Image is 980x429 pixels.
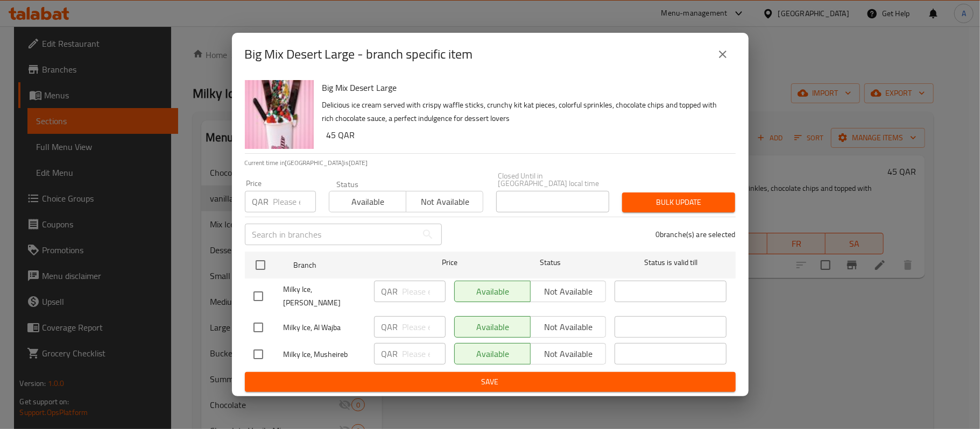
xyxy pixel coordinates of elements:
[293,259,405,272] span: Branch
[382,320,398,333] p: QAR
[284,321,365,334] span: Milky Ice, Al Wajba
[322,80,727,95] h6: Big Mix Desert Large
[411,194,479,210] span: Not available
[406,191,483,212] button: Not available
[245,46,473,63] h2: Big Mix Desert Large - branch specific item
[273,191,316,212] input: Please enter price
[403,343,446,364] input: Please enter price
[494,256,606,269] span: Status
[245,158,736,168] p: Current time in [GEOGRAPHIC_DATA] is [DATE]
[622,192,735,212] button: Bulk update
[710,41,736,67] button: close
[245,372,736,392] button: Save
[245,224,417,245] input: Search in branches
[334,194,402,210] span: Available
[329,191,406,212] button: Available
[615,256,727,269] span: Status is valid till
[382,347,398,360] p: QAR
[382,285,398,298] p: QAR
[245,80,314,149] img: Big Mix Desert Large
[403,316,446,338] input: Please enter price
[284,283,365,310] span: Milky Ice, [PERSON_NAME]
[655,229,736,240] p: 0 branche(s) are selected
[403,281,446,302] input: Please enter price
[631,196,727,209] span: Bulk update
[414,256,485,269] span: Price
[322,98,727,125] p: Delicious ice cream served with crispy waffle sticks, crunchy kit kat pieces, colorful sprinkles,...
[253,375,727,389] span: Save
[252,195,269,208] p: QAR
[284,348,365,361] span: Milky Ice, Musheireb
[327,127,727,142] h6: 45 QAR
